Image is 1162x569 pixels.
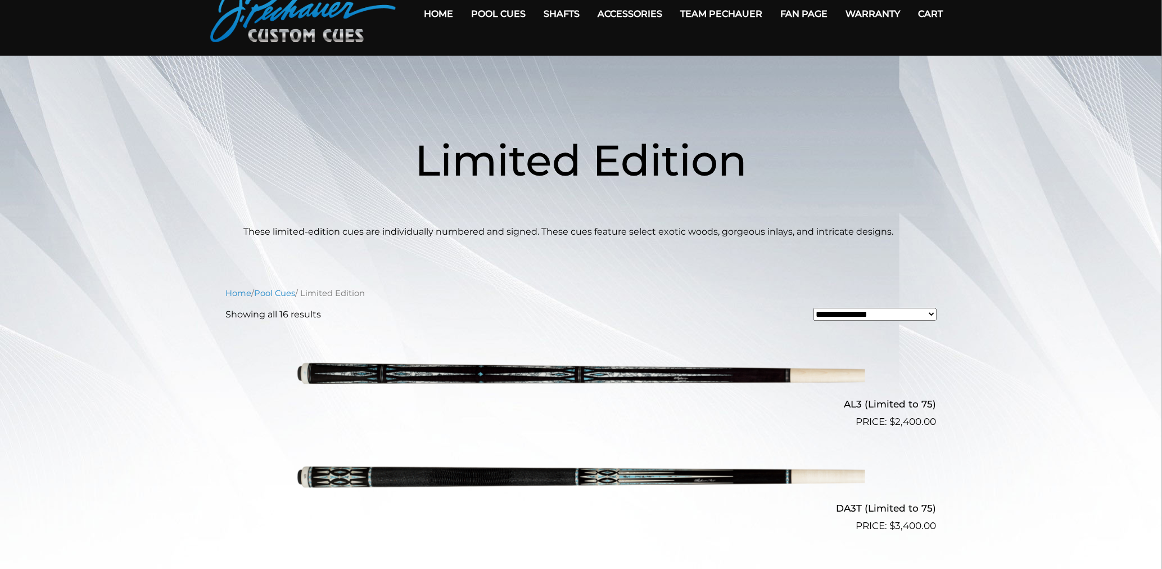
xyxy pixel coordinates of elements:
h2: AL3 (Limited to 75) [226,394,937,415]
nav: Breadcrumb [226,287,937,299]
a: Home [226,288,252,298]
img: AL3 (Limited to 75) [297,330,865,425]
select: Shop order [813,308,937,321]
p: Showing all 16 results [226,308,322,321]
span: $ [890,520,896,531]
a: DA3T (Limited to 75) $3,400.00 [226,434,937,533]
span: $ [890,416,896,427]
bdi: 3,400.00 [890,520,937,531]
bdi: 2,400.00 [890,416,937,427]
span: Limited Edition [415,134,747,186]
a: AL3 (Limited to 75) $2,400.00 [226,330,937,429]
img: DA3T (Limited to 75) [297,434,865,528]
a: Pool Cues [255,288,296,298]
p: These limited-edition cues are individually numbered and signed. These cues feature select exotic... [244,225,919,239]
h2: DA3T (Limited to 75) [226,498,937,518]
